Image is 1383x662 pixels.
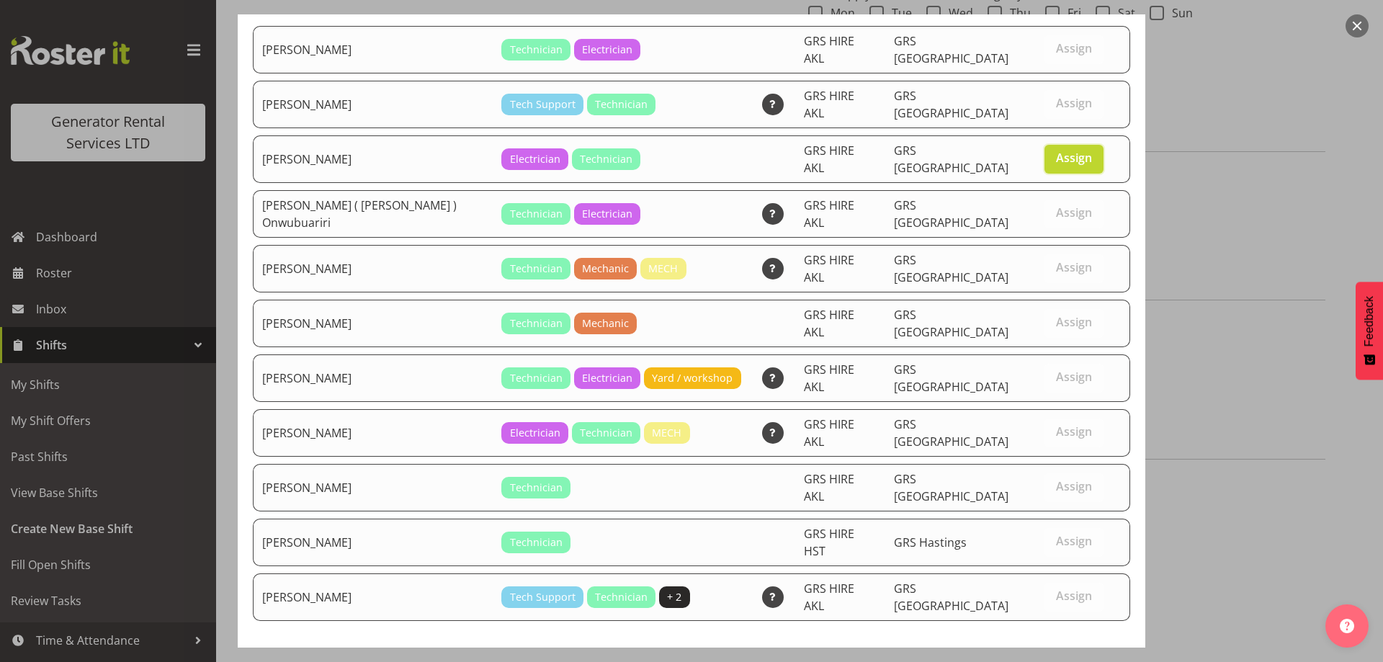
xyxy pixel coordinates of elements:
span: Technician [595,97,648,112]
span: Assign [1056,315,1092,329]
span: GRS HIRE AKL [804,88,854,121]
span: Assign [1056,41,1092,55]
td: [PERSON_NAME] [253,245,493,292]
span: GRS HIRE AKL [804,197,854,231]
td: [PERSON_NAME] [253,464,493,511]
span: Technician [510,261,563,277]
span: Assign [1056,479,1092,493]
span: GRS HIRE AKL [804,143,854,176]
span: Assign [1056,151,1092,165]
td: [PERSON_NAME] [253,519,493,566]
span: MECH [652,425,681,441]
span: Assign [1056,370,1092,384]
td: [PERSON_NAME] [253,409,493,457]
span: Technician [580,425,632,441]
span: Technician [595,589,648,605]
span: GRS [GEOGRAPHIC_DATA] [894,471,1008,504]
span: GRS HIRE AKL [804,33,854,66]
span: Mechanic [582,261,629,277]
span: Yard / workshop [652,370,733,386]
span: GRS [GEOGRAPHIC_DATA] [894,581,1008,614]
span: Electrician [582,206,632,222]
span: Tech Support [510,589,576,605]
td: [PERSON_NAME] [253,573,493,621]
span: Assign [1056,205,1092,220]
span: Assign [1056,96,1092,110]
span: GRS [GEOGRAPHIC_DATA] [894,143,1008,176]
span: Electrician [510,425,560,441]
span: Feedback [1363,296,1376,346]
span: GRS [GEOGRAPHIC_DATA] [894,197,1008,231]
span: Technician [510,480,563,496]
span: GRS [GEOGRAPHIC_DATA] [894,416,1008,449]
span: Electrician [582,370,632,386]
span: GRS HIRE AKL [804,252,854,285]
span: GRS HIRE AKL [804,471,854,504]
span: Technician [580,151,632,167]
td: [PERSON_NAME] ( [PERSON_NAME] ) Onwubuariri [253,190,493,238]
td: [PERSON_NAME] [253,300,493,347]
span: Assign [1056,534,1092,548]
span: GRS HIRE HST [804,526,854,559]
span: MECH [648,261,678,277]
span: GRS [GEOGRAPHIC_DATA] [894,307,1008,340]
span: GRS [GEOGRAPHIC_DATA] [894,88,1008,121]
span: Assign [1056,260,1092,274]
td: [PERSON_NAME] [253,354,493,402]
span: Technician [510,370,563,386]
span: Assign [1056,589,1092,603]
span: GRS HIRE AKL [804,362,854,395]
span: Electrician [510,151,560,167]
span: Assign [1056,424,1092,439]
span: Tech Support [510,97,576,112]
span: GRS [GEOGRAPHIC_DATA] [894,252,1008,285]
span: GRS HIRE AKL [804,307,854,340]
span: GRS HIRE AKL [804,416,854,449]
td: [PERSON_NAME] [253,26,493,73]
span: GRS HIRE AKL [804,581,854,614]
span: Technician [510,534,563,550]
span: GRS Hastings [894,534,967,550]
span: GRS [GEOGRAPHIC_DATA] [894,33,1008,66]
span: Electrician [582,42,632,58]
td: [PERSON_NAME] [253,135,493,183]
span: Technician [510,42,563,58]
span: + 2 [667,589,681,605]
button: Feedback - Show survey [1356,282,1383,380]
span: Technician [510,316,563,331]
span: GRS [GEOGRAPHIC_DATA] [894,362,1008,395]
img: help-xxl-2.png [1340,619,1354,633]
span: Mechanic [582,316,629,331]
span: Technician [510,206,563,222]
td: [PERSON_NAME] [253,81,493,128]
